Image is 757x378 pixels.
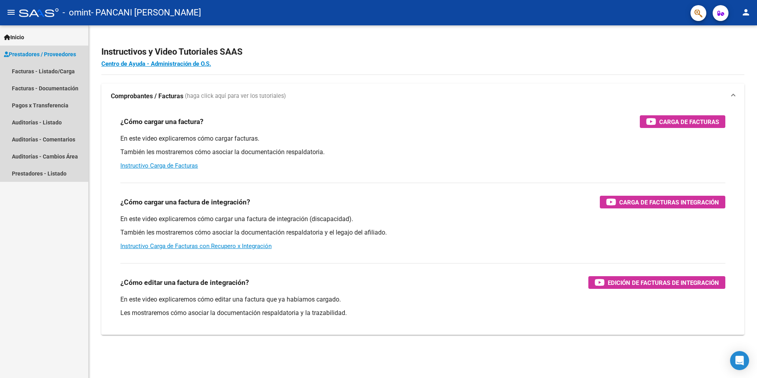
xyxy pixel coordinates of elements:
[588,276,725,289] button: Edición de Facturas de integración
[63,4,91,21] span: - omint
[120,228,725,237] p: También les mostraremos cómo asociar la documentación respaldatoria y el legajo del afiliado.
[111,92,183,101] strong: Comprobantes / Facturas
[730,351,749,370] div: Open Intercom Messenger
[619,197,719,207] span: Carga de Facturas Integración
[120,295,725,304] p: En este video explicaremos cómo editar una factura que ya habíamos cargado.
[600,196,725,208] button: Carga de Facturas Integración
[6,8,16,17] mat-icon: menu
[101,60,211,67] a: Centro de Ayuda - Administración de O.S.
[101,84,744,109] mat-expansion-panel-header: Comprobantes / Facturas (haga click aquí para ver los tutoriales)
[640,115,725,128] button: Carga de Facturas
[185,92,286,101] span: (haga click aquí para ver los tutoriales)
[4,33,24,42] span: Inicio
[659,117,719,127] span: Carga de Facturas
[120,148,725,157] p: También les mostraremos cómo asociar la documentación respaldatoria.
[120,215,725,223] p: En este video explicaremos cómo cargar una factura de integración (discapacidad).
[120,309,725,317] p: Les mostraremos cómo asociar la documentación respaldatoria y la trazabilidad.
[120,162,198,169] a: Instructivo Carga de Facturas
[91,4,201,21] span: - PANCANI [PERSON_NAME]
[120,116,204,127] h3: ¿Cómo cargar una factura?
[120,242,272,250] a: Instructivo Carga de Facturas con Recupero x Integración
[4,50,76,59] span: Prestadores / Proveedores
[101,109,744,335] div: Comprobantes / Facturas (haga click aquí para ver los tutoriales)
[120,134,725,143] p: En este video explicaremos cómo cargar facturas.
[120,277,249,288] h3: ¿Cómo editar una factura de integración?
[101,44,744,59] h2: Instructivos y Video Tutoriales SAAS
[608,278,719,288] span: Edición de Facturas de integración
[120,197,250,208] h3: ¿Cómo cargar una factura de integración?
[741,8,751,17] mat-icon: person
